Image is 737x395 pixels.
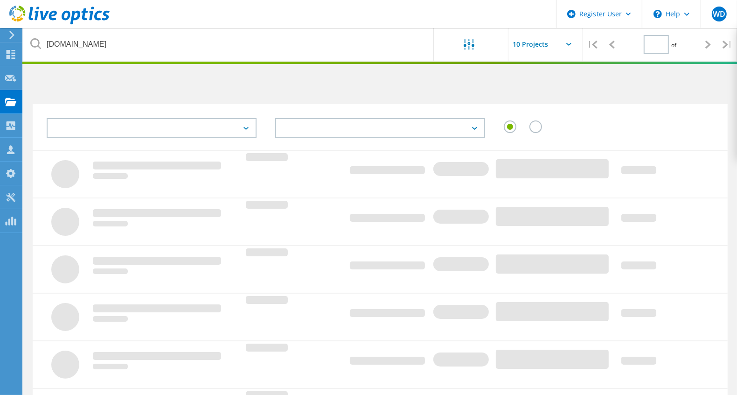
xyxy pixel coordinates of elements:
span: of [671,41,676,49]
input: undefined [23,28,434,61]
svg: \n [654,10,662,18]
a: Live Optics Dashboard [9,20,110,26]
span: WD [713,10,725,18]
div: | [583,28,602,61]
div: | [718,28,737,61]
